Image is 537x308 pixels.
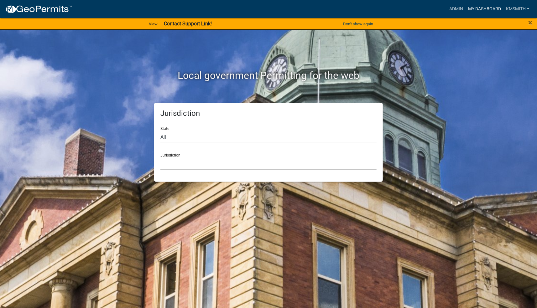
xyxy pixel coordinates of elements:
a: My Dashboard [466,3,503,15]
strong: Contact Support Link! [164,21,212,27]
a: View [146,19,160,29]
a: Admin [447,3,466,15]
h5: Jurisdiction [160,109,377,118]
button: Close [528,19,532,26]
span: × [528,18,532,27]
button: Don't show again [341,19,376,29]
a: kmsmith [503,3,532,15]
h2: Local government Permitting for the web [95,69,442,81]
